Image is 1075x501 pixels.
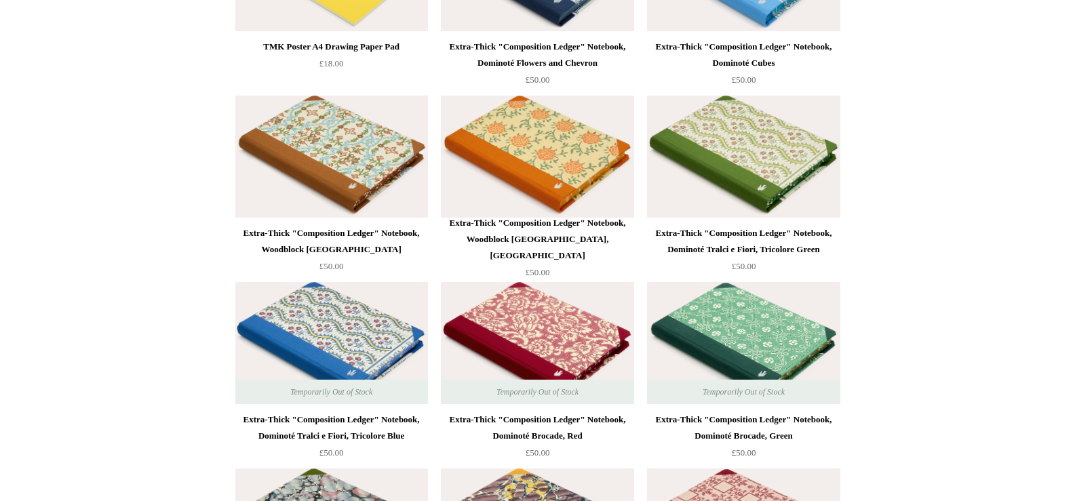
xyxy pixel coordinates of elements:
span: £50.00 [319,261,344,271]
img: Extra-Thick "Composition Ledger" Notebook, Dominoté Tralci e Fiori, Tricolore Blue [235,282,428,404]
img: Extra-Thick "Composition Ledger" Notebook, Dominoté Brocade, Red [441,282,633,404]
span: £50.00 [732,447,756,458]
span: £50.00 [319,447,344,458]
img: Extra-Thick "Composition Ledger" Notebook, Woodblock Sicily, Orange [441,96,633,218]
div: Extra-Thick "Composition Ledger" Notebook, Dominoté Brocade, Green [650,412,836,444]
div: Extra-Thick "Composition Ledger" Notebook, Dominoté Tralci e Fiori, Tricolore Green [650,225,836,258]
a: Extra-Thick "Composition Ledger" Notebook, Dominoté Brocade, Green Extra-Thick "Composition Ledge... [647,282,840,404]
a: Extra-Thick "Composition Ledger" Notebook, Dominoté Brocade, Red Extra-Thick "Composition Ledger"... [441,282,633,404]
a: Extra-Thick "Composition Ledger" Notebook, Woodblock [GEOGRAPHIC_DATA] £50.00 [235,225,428,281]
div: Extra-Thick "Composition Ledger" Notebook, Dominoté Tralci e Fiori, Tricolore Blue [239,412,425,444]
span: £50.00 [526,447,550,458]
div: TMK Poster A4 Drawing Paper Pad [239,39,425,55]
img: Extra-Thick "Composition Ledger" Notebook, Dominoté Tralci e Fiori, Tricolore Green [647,96,840,218]
a: Extra-Thick "Composition Ledger" Notebook, Dominoté Cubes £50.00 [647,39,840,94]
span: Temporarily Out of Stock [483,380,592,404]
div: Extra-Thick "Composition Ledger" Notebook, Dominoté Flowers and Chevron [444,39,630,71]
a: Extra-Thick "Composition Ledger" Notebook, Woodblock Sicily, Orange Extra-Thick "Composition Ledg... [441,96,633,218]
a: Extra-Thick "Composition Ledger" Notebook, Dominoté Tralci e Fiori, Tricolore Green Extra-Thick "... [647,96,840,218]
span: Temporarily Out of Stock [689,380,798,404]
a: Extra-Thick "Composition Ledger" Notebook, Woodblock [GEOGRAPHIC_DATA], [GEOGRAPHIC_DATA] £50.00 [441,215,633,281]
span: Temporarily Out of Stock [277,380,386,404]
div: Extra-Thick "Composition Ledger" Notebook, Woodblock [GEOGRAPHIC_DATA], [GEOGRAPHIC_DATA] [444,215,630,264]
span: £50.00 [732,75,756,85]
a: Extra-Thick "Composition Ledger" Notebook, Dominoté Brocade, Green £50.00 [647,412,840,467]
div: Extra-Thick "Composition Ledger" Notebook, Dominoté Cubes [650,39,836,71]
a: Extra-Thick "Composition Ledger" Notebook, Dominoté Tralci e Fiori, Tricolore Green £50.00 [647,225,840,281]
a: Extra-Thick "Composition Ledger" Notebook, Dominoté Tralci e Fiori, Tricolore Blue Extra-Thick "C... [235,282,428,404]
img: Extra-Thick "Composition Ledger" Notebook, Woodblock Piedmont [235,96,428,218]
div: Extra-Thick "Composition Ledger" Notebook, Dominoté Brocade, Red [444,412,630,444]
img: Extra-Thick "Composition Ledger" Notebook, Dominoté Brocade, Green [647,282,840,404]
span: £18.00 [319,58,344,68]
a: TMK Poster A4 Drawing Paper Pad £18.00 [235,39,428,94]
div: Extra-Thick "Composition Ledger" Notebook, Woodblock [GEOGRAPHIC_DATA] [239,225,425,258]
a: Extra-Thick "Composition Ledger" Notebook, Woodblock Piedmont Extra-Thick "Composition Ledger" No... [235,96,428,218]
span: £50.00 [732,261,756,271]
a: Extra-Thick "Composition Ledger" Notebook, Dominoté Brocade, Red £50.00 [441,412,633,467]
span: £50.00 [526,75,550,85]
a: Extra-Thick "Composition Ledger" Notebook, Dominoté Tralci e Fiori, Tricolore Blue £50.00 [235,412,428,467]
span: £50.00 [526,267,550,277]
a: Extra-Thick "Composition Ledger" Notebook, Dominoté Flowers and Chevron £50.00 [441,39,633,94]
